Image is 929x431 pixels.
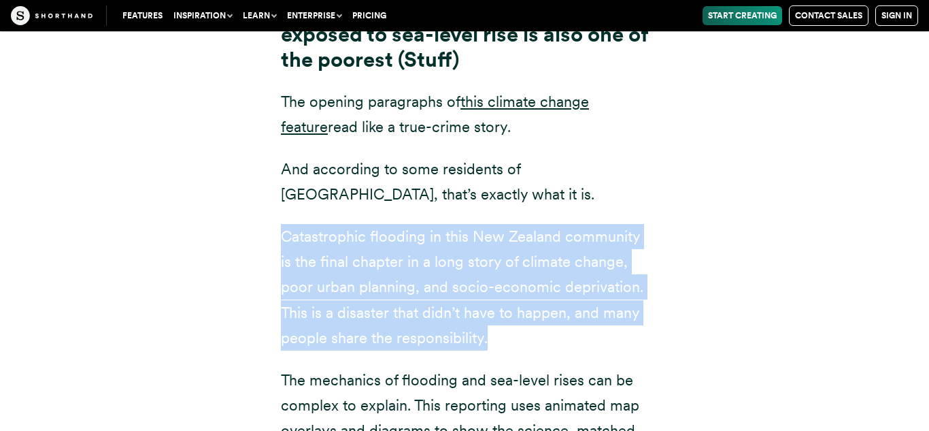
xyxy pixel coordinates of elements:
[281,89,648,140] p: The opening paragraphs of read like a true-crime story.
[11,6,92,25] img: The Craft
[168,6,237,25] button: Inspiration
[237,6,282,25] button: Learn
[281,224,648,351] p: Catastrophic flooding in this New Zealand community is the final chapter in a long story of clima...
[347,6,392,25] a: Pricing
[875,5,918,26] a: Sign in
[703,6,782,25] a: Start Creating
[789,5,868,26] a: Contact Sales
[117,6,168,25] a: Features
[282,6,347,25] button: Enterprise
[281,157,648,208] p: And according to some residents of [GEOGRAPHIC_DATA], that’s exactly what it is.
